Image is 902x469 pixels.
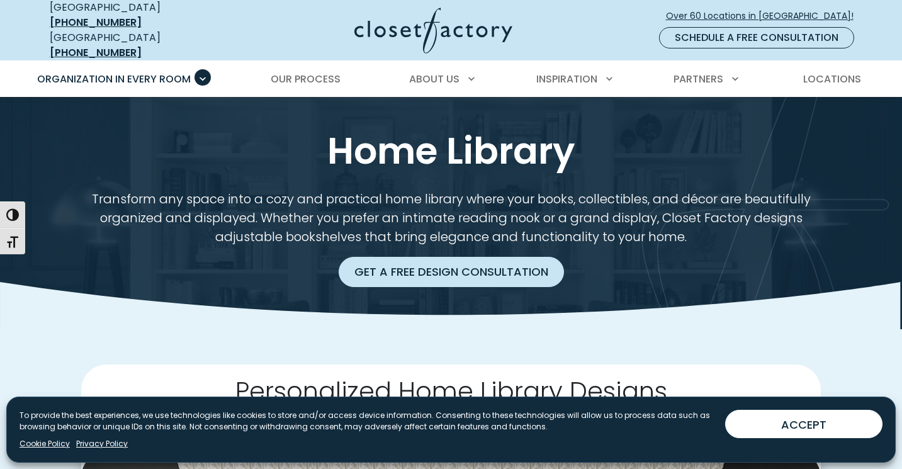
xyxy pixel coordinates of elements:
a: [PHONE_NUMBER] [50,15,142,30]
button: ACCEPT [725,410,882,438]
span: Our Process [271,72,341,86]
a: Get a Free Design Consultation [339,257,564,287]
span: Inspiration [536,72,597,86]
a: Over 60 Locations in [GEOGRAPHIC_DATA]! [665,5,864,27]
span: About Us [409,72,459,86]
img: Closet Factory Logo [354,8,512,54]
a: [PHONE_NUMBER] [50,45,142,60]
span: Personalized Home Library Designs [235,373,667,409]
span: Over 60 Locations in [GEOGRAPHIC_DATA]! [666,9,864,23]
span: Organization in Every Room [37,72,191,86]
a: Cookie Policy [20,438,70,449]
span: Partners [674,72,723,86]
span: Budget [531,393,630,444]
a: Schedule a Free Consultation [659,27,854,48]
p: To provide the best experiences, we use technologies like cookies to store and/or access device i... [20,410,715,432]
h1: Home Library [47,127,855,175]
span: Locations [803,72,861,86]
div: [GEOGRAPHIC_DATA] [50,30,232,60]
p: Transform any space into a cozy and practical home library where your books, collectibles, and dé... [81,190,821,247]
nav: Primary Menu [28,62,874,97]
a: Privacy Policy [76,438,128,449]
